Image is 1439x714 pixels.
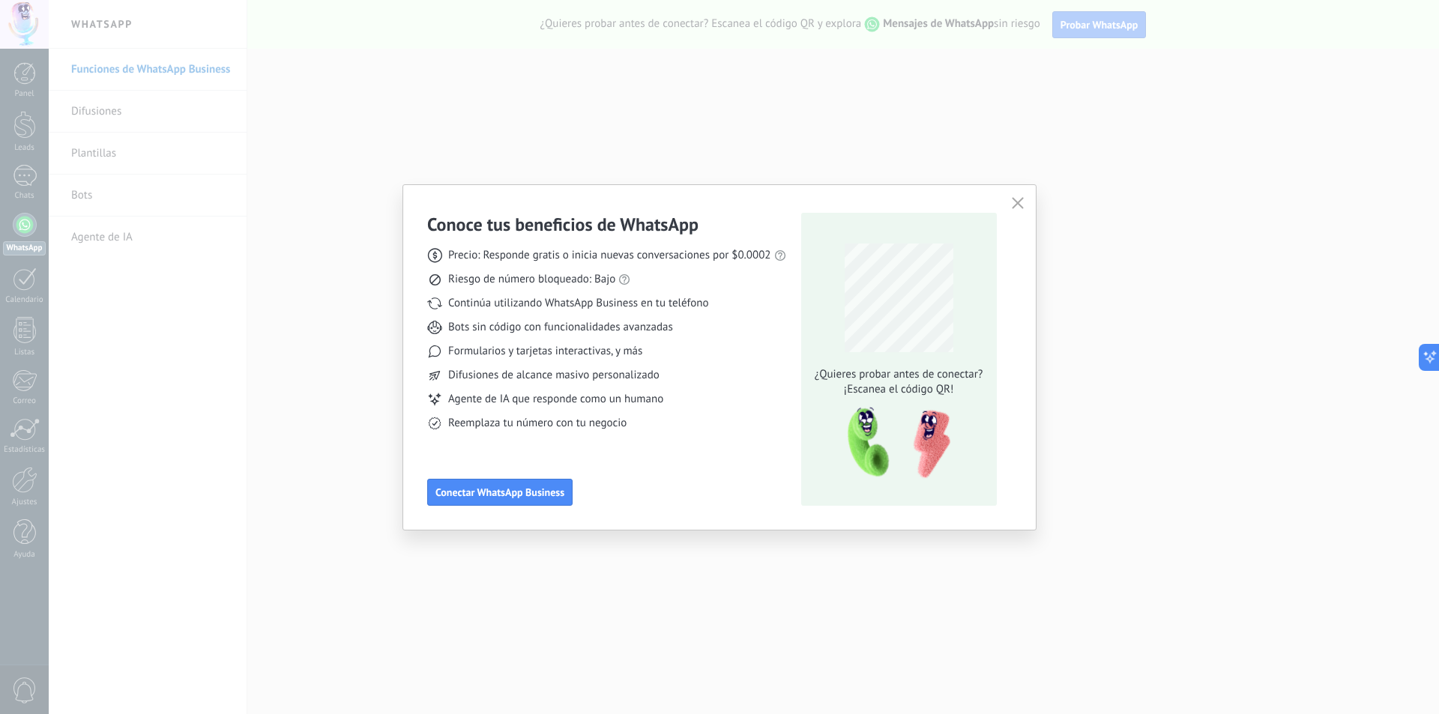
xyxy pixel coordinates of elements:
span: ¡Escanea el código QR! [810,382,987,397]
span: Formularios y tarjetas interactivas, y más [448,344,642,359]
button: Conectar WhatsApp Business [427,479,573,506]
span: Conectar WhatsApp Business [435,487,564,497]
span: Difusiones de alcance masivo personalizado [448,368,660,383]
span: Continúa utilizando WhatsApp Business en tu teléfono [448,296,708,311]
span: Agente de IA que responde como un humano [448,392,663,407]
h3: Conoce tus beneficios de WhatsApp [427,213,699,236]
span: Reemplaza tu número con tu negocio [448,416,627,431]
span: Bots sin código con funcionalidades avanzadas [448,320,673,335]
img: qr-pic-1x.png [835,403,953,483]
span: ¿Quieres probar antes de conectar? [810,367,987,382]
span: Riesgo de número bloqueado: Bajo [448,272,615,287]
span: Precio: Responde gratis o inicia nuevas conversaciones por $0.0002 [448,248,771,263]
